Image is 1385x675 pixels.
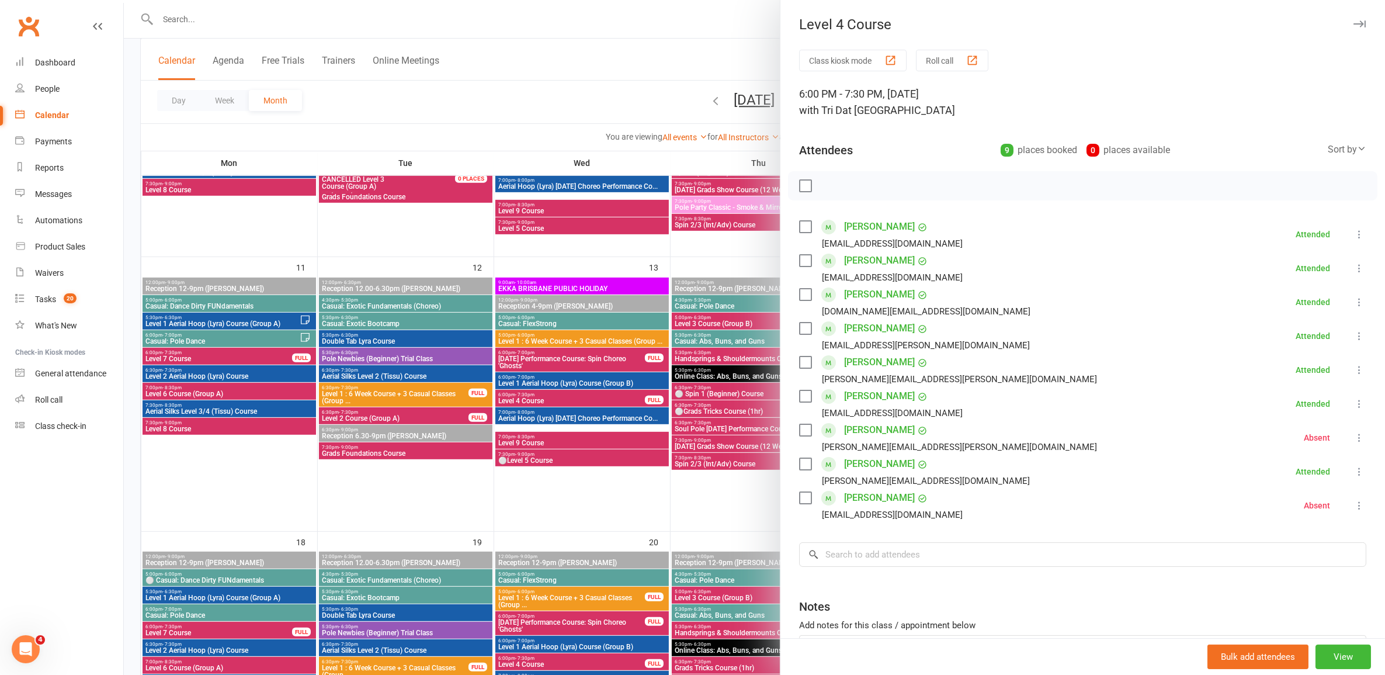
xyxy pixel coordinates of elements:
[35,395,63,404] div: Roll call
[1328,142,1366,157] div: Sort by
[15,413,123,439] a: Class kiosk mode
[799,598,830,615] div: Notes
[15,260,123,286] a: Waivers
[1304,501,1330,510] div: Absent
[1207,645,1308,669] button: Bulk add attendees
[35,295,56,304] div: Tasks
[822,372,1097,387] div: [PERSON_NAME][EMAIL_ADDRESS][PERSON_NAME][DOMAIN_NAME]
[1315,645,1371,669] button: View
[844,217,915,236] a: [PERSON_NAME]
[15,181,123,207] a: Messages
[799,50,907,71] button: Class kiosk mode
[1296,298,1330,306] div: Attended
[1296,366,1330,374] div: Attended
[15,129,123,155] a: Payments
[844,455,915,473] a: [PERSON_NAME]
[1304,434,1330,442] div: Absent
[14,12,43,41] a: Clubworx
[799,542,1366,567] input: Search to add attendees
[822,507,963,522] div: [EMAIL_ADDRESS][DOMAIN_NAME]
[35,216,82,225] div: Automations
[780,16,1385,33] div: Level 4 Course
[35,421,86,431] div: Class check-in
[844,251,915,270] a: [PERSON_NAME]
[35,242,85,251] div: Product Sales
[1001,142,1077,158] div: places booked
[822,406,963,421] div: [EMAIL_ADDRESS][DOMAIN_NAME]
[36,635,45,645] span: 4
[799,104,842,116] span: with Tri D
[15,50,123,76] a: Dashboard
[15,155,123,181] a: Reports
[35,321,77,330] div: What's New
[822,236,963,251] div: [EMAIL_ADDRESS][DOMAIN_NAME]
[35,268,64,278] div: Waivers
[1001,144,1013,157] div: 9
[1087,144,1099,157] div: 0
[822,270,963,285] div: [EMAIL_ADDRESS][DOMAIN_NAME]
[1296,264,1330,272] div: Attended
[35,163,64,172] div: Reports
[15,207,123,234] a: Automations
[35,84,60,94] div: People
[12,635,40,663] iframe: Intercom live chat
[15,102,123,129] a: Calendar
[15,286,123,313] a: Tasks 20
[844,387,915,406] a: [PERSON_NAME]
[822,473,1030,489] div: [PERSON_NAME][EMAIL_ADDRESS][DOMAIN_NAME]
[822,338,1030,353] div: [EMAIL_ADDRESS][PERSON_NAME][DOMAIN_NAME]
[1087,142,1170,158] div: places available
[15,387,123,413] a: Roll call
[35,189,72,199] div: Messages
[15,313,123,339] a: What's New
[1296,468,1330,476] div: Attended
[15,361,123,387] a: General attendance kiosk mode
[1296,332,1330,340] div: Attended
[844,421,915,439] a: [PERSON_NAME]
[844,319,915,338] a: [PERSON_NAME]
[15,234,123,260] a: Product Sales
[799,86,1366,119] div: 6:00 PM - 7:30 PM, [DATE]
[799,618,1366,632] div: Add notes for this class / appointment below
[1296,230,1330,238] div: Attended
[844,489,915,507] a: [PERSON_NAME]
[1296,400,1330,408] div: Attended
[844,285,915,304] a: [PERSON_NAME]
[822,439,1097,455] div: [PERSON_NAME][EMAIL_ADDRESS][PERSON_NAME][DOMAIN_NAME]
[844,353,915,372] a: [PERSON_NAME]
[799,142,853,158] div: Attendees
[35,110,69,120] div: Calendar
[35,369,106,378] div: General attendance
[64,293,77,303] span: 20
[15,76,123,102] a: People
[916,50,988,71] button: Roll call
[35,58,75,67] div: Dashboard
[35,137,72,146] div: Payments
[822,304,1030,319] div: [DOMAIN_NAME][EMAIL_ADDRESS][DOMAIN_NAME]
[842,104,955,116] span: at [GEOGRAPHIC_DATA]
